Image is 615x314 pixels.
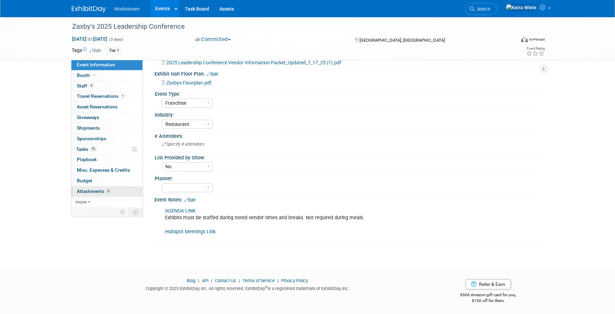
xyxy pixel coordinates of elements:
a: Hubspot Meetings Link [165,229,216,235]
div: Zaxby's 2025 Leadership Conference [70,21,505,33]
span: Sponsorships [77,136,106,141]
span: | [209,278,214,283]
td: Toggle Event Tabs [129,208,143,217]
div: # Attendees: [154,131,543,140]
span: 4 [89,83,94,88]
a: Sponsorships [71,134,142,144]
span: more [76,199,86,205]
span: 6 [106,188,111,194]
div: List Provided by Show: [155,153,540,161]
div: Exhibit Hall Floor Plan: [154,69,543,78]
div: Exhibits must be staffed during noted vendor times and breaks. Not required during meals. [160,204,468,238]
a: Staff4 [71,81,142,91]
a: Event Information [71,60,142,70]
span: Tasks [76,146,97,152]
a: Search [465,3,497,15]
span: Playbook [77,157,97,162]
span: 1 [120,94,125,99]
a: AGENDA LINK [165,208,196,214]
a: Shipments [71,123,142,133]
span: Giveaways [77,115,99,120]
span: to [86,36,93,42]
span: Travel Reservations [77,93,125,99]
a: Booth [71,70,142,81]
span: Shipments [77,125,100,131]
div: Event Notes: [154,195,543,204]
a: Travel Reservations1 [71,91,142,102]
img: ExhibitDay [72,6,106,13]
a: Misc. Expenses & Credits [71,165,142,175]
a: Playbook [71,155,142,165]
span: Search [475,6,490,12]
div: Event Type: [155,89,540,97]
a: Zaxbys Floorplan.pdf [162,80,211,86]
span: | [196,278,201,283]
span: Zaxbys Floorplan.pdf [166,80,211,86]
span: Workstream [114,6,140,12]
a: Blog [187,278,195,283]
a: Attachments6 [71,186,142,197]
a: Contact Us [215,278,236,283]
a: Edit [207,72,218,77]
a: Edit [184,198,195,202]
button: Committed [193,36,233,43]
td: Personalize Event Tab Strip [117,208,129,217]
span: | [237,278,242,283]
span: (3 days) [109,37,123,42]
div: Event Rating [526,47,545,50]
a: Privacy Policy [281,278,308,283]
div: Planner: [155,173,540,182]
span: 2025 Leadership Conference Vendor Information Packet_Updated_7_17_25 (1).pdf [166,60,341,65]
div: Event Format [475,36,545,46]
div: Industry: [155,110,540,118]
div: $500 Amazon gift card for you, [433,288,544,303]
a: Refer & Earn [466,279,511,289]
span: Misc. Expenses & Credits [77,167,130,173]
a: Budget [71,176,142,186]
sup: ® [265,285,268,289]
a: 2025 Leadership Conference Vendor Information Packet_Updated_7_17_25 (1).pdf [162,60,341,65]
span: Attachments [77,188,111,194]
span: | [276,278,280,283]
span: Budget [77,178,92,183]
span: Staff [77,83,94,89]
span: Event Information [77,62,115,67]
a: Asset Reservations [71,102,142,112]
img: Format-Inperson.png [521,37,528,42]
i: Booth reservation complete [93,73,96,77]
div: Copyright © 2025 ExhibitDay, Inc. All rights reserved. ExhibitDay is a registered trademark of Ex... [72,284,423,292]
a: Terms of Service [243,278,275,283]
a: Tasks5% [71,144,142,155]
span: [DATE] [DATE] [72,36,108,42]
div: Tier 1 [107,47,121,54]
td: Tags [72,47,101,55]
img: Keira Wiele [506,4,537,11]
a: API [202,278,208,283]
div: $150 off for them. [433,298,544,304]
div: In-Person [529,37,545,42]
span: Booth [77,73,98,78]
a: Giveaways [71,113,142,123]
span: 5% [90,146,97,152]
a: more [71,197,142,207]
a: Edit [90,48,101,53]
span: Specify # attendees [162,142,204,147]
span: Asset Reservations [77,104,118,109]
span: [GEOGRAPHIC_DATA], [GEOGRAPHIC_DATA] [359,38,445,43]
